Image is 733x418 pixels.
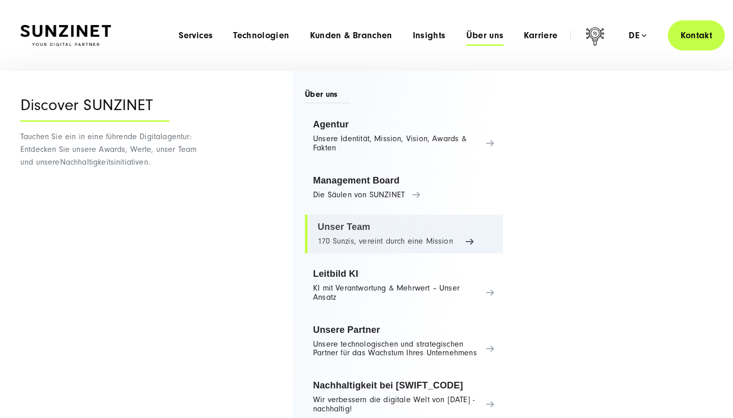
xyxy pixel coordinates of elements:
[413,31,446,41] a: Insights
[305,318,503,365] a: Unsere Partner Unsere technologischen und strategischen Partner für das Wachstum Ihres Unternehmens
[310,31,392,41] a: Kunden & Branchen
[20,25,111,46] img: SUNZINET Full Service Digital Agentur
[20,132,196,167] span: Tauchen Sie ein in eine führende Digitalagentur: Entdecken Sie unsere Awards, Werte, unser Team u...
[668,20,725,50] a: Kontakt
[305,112,503,160] a: Agentur Unsere Identität, Mission, Vision, Awards & Fakten
[305,89,350,103] span: Über uns
[466,31,504,41] a: Über uns
[305,262,503,309] a: Leitbild KI KI mit Verantwortung & Mehrwert – Unser Ansatz
[179,31,213,41] a: Services
[233,31,289,41] a: Technologien
[305,215,503,253] a: Unser Team 170 Sunzis, vereint durch eine Mission
[20,96,170,122] div: Discover SUNZINET
[524,31,557,41] a: Karriere
[305,168,503,207] a: Management Board Die Säulen von SUNZINET
[629,31,646,41] div: de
